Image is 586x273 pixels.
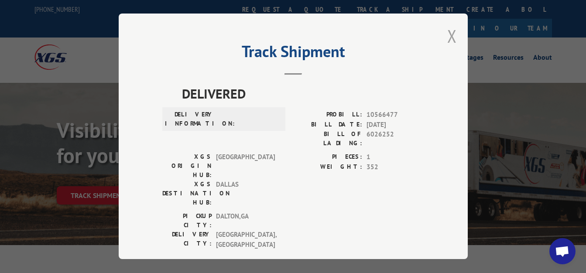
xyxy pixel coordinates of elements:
[293,110,362,120] label: PROBILL:
[162,45,424,62] h2: Track Shipment
[293,130,362,148] label: BILL OF LADING:
[447,24,457,48] button: Close modal
[216,230,275,249] span: [GEOGRAPHIC_DATA] , [GEOGRAPHIC_DATA]
[367,130,424,148] span: 6026252
[162,212,212,230] label: PICKUP CITY:
[162,180,212,207] label: XGS DESTINATION HUB:
[367,152,424,162] span: 1
[293,162,362,172] label: WEIGHT:
[165,110,214,128] label: DELIVERY INFORMATION:
[293,152,362,162] label: PIECES:
[293,120,362,130] label: BILL DATE:
[162,152,212,180] label: XGS ORIGIN HUB:
[367,120,424,130] span: [DATE]
[216,212,275,230] span: DALTON , GA
[367,162,424,172] span: 352
[162,230,212,249] label: DELIVERY CITY:
[182,84,424,103] span: DELIVERED
[367,110,424,120] span: 10566477
[549,238,576,264] div: Open chat
[216,152,275,180] span: [GEOGRAPHIC_DATA]
[216,180,275,207] span: DALLAS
